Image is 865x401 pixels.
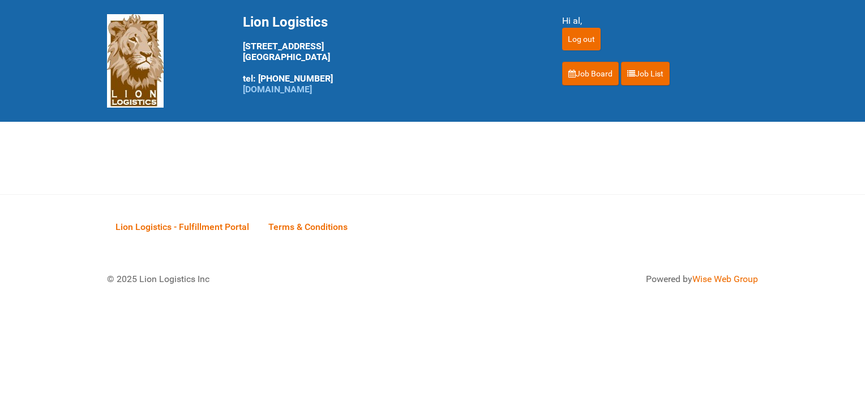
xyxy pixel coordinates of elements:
[562,14,758,28] div: Hi al,
[243,14,534,95] div: [STREET_ADDRESS] [GEOGRAPHIC_DATA] tel: [PHONE_NUMBER]
[447,272,758,286] div: Powered by
[243,14,328,30] span: Lion Logistics
[562,28,601,50] input: Log out
[107,209,258,244] a: Lion Logistics - Fulfillment Portal
[621,62,670,86] a: Job List
[692,274,758,284] a: Wise Web Group
[268,221,348,232] span: Terms & Conditions
[260,209,356,244] a: Terms & Conditions
[243,84,312,95] a: [DOMAIN_NAME]
[115,221,249,232] span: Lion Logistics - Fulfillment Portal
[99,264,427,295] div: © 2025 Lion Logistics Inc
[107,14,164,108] img: Lion Logistics
[107,55,164,66] a: Lion Logistics
[562,62,619,86] a: Job Board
